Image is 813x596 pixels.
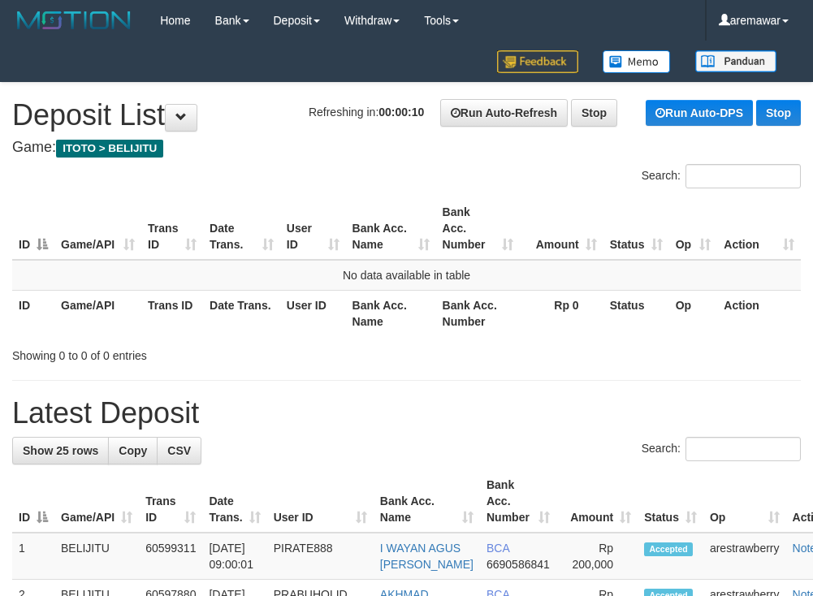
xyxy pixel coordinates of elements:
[717,197,801,260] th: Action: activate to sort column ascending
[54,290,141,336] th: Game/API
[669,290,718,336] th: Op
[642,437,801,461] label: Search:
[556,470,638,533] th: Amount: activate to sort column ascending
[12,437,109,464] a: Show 25 rows
[497,50,578,73] img: Feedback.jpg
[642,164,801,188] label: Search:
[280,290,346,336] th: User ID
[646,100,753,126] a: Run Auto-DPS
[603,50,671,73] img: Button%20Memo.svg
[139,533,202,580] td: 60599311
[436,197,520,260] th: Bank Acc. Number: activate to sort column ascending
[167,444,191,457] span: CSV
[141,197,203,260] th: Trans ID: activate to sort column ascending
[380,542,474,571] a: I WAYAN AGUS [PERSON_NAME]
[669,197,718,260] th: Op: activate to sort column ascending
[12,99,801,132] h1: Deposit List
[556,533,638,580] td: Rp 200,000
[440,99,568,127] a: Run Auto-Refresh
[603,197,669,260] th: Status: activate to sort column ascending
[644,542,693,556] span: Accepted
[12,533,54,580] td: 1
[685,164,801,188] input: Search:
[638,470,703,533] th: Status: activate to sort column ascending
[346,290,436,336] th: Bank Acc. Name
[717,290,801,336] th: Action
[54,533,139,580] td: BELIJITU
[54,470,139,533] th: Game/API: activate to sort column ascending
[487,558,550,571] span: Copy 6690586841 to clipboard
[309,106,424,119] span: Refreshing in:
[12,260,801,291] td: No data available in table
[203,290,280,336] th: Date Trans.
[12,341,326,364] div: Showing 0 to 0 of 0 entries
[56,140,163,158] span: ITOTO > BELIJITU
[571,99,617,127] a: Stop
[480,470,556,533] th: Bank Acc. Number: activate to sort column ascending
[141,290,203,336] th: Trans ID
[520,197,603,260] th: Amount: activate to sort column ascending
[12,290,54,336] th: ID
[12,470,54,533] th: ID: activate to sort column descending
[703,470,786,533] th: Op: activate to sort column ascending
[12,8,136,32] img: MOTION_logo.png
[12,397,801,430] h1: Latest Deposit
[487,542,509,555] span: BCA
[378,106,424,119] strong: 00:00:10
[703,533,786,580] td: arestrawberry
[12,197,54,260] th: ID: activate to sort column descending
[267,470,374,533] th: User ID: activate to sort column ascending
[119,444,147,457] span: Copy
[202,533,266,580] td: [DATE] 09:00:01
[108,437,158,464] a: Copy
[12,140,801,156] h4: Game:
[346,197,436,260] th: Bank Acc. Name: activate to sort column ascending
[23,444,98,457] span: Show 25 rows
[374,470,480,533] th: Bank Acc. Name: activate to sort column ascending
[139,470,202,533] th: Trans ID: activate to sort column ascending
[685,437,801,461] input: Search:
[695,50,776,72] img: panduan.png
[280,197,346,260] th: User ID: activate to sort column ascending
[267,533,374,580] td: PIRATE888
[203,197,280,260] th: Date Trans.: activate to sort column ascending
[202,470,266,533] th: Date Trans.: activate to sort column ascending
[520,290,603,336] th: Rp 0
[436,290,520,336] th: Bank Acc. Number
[157,437,201,464] a: CSV
[756,100,801,126] a: Stop
[603,290,669,336] th: Status
[54,197,141,260] th: Game/API: activate to sort column ascending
